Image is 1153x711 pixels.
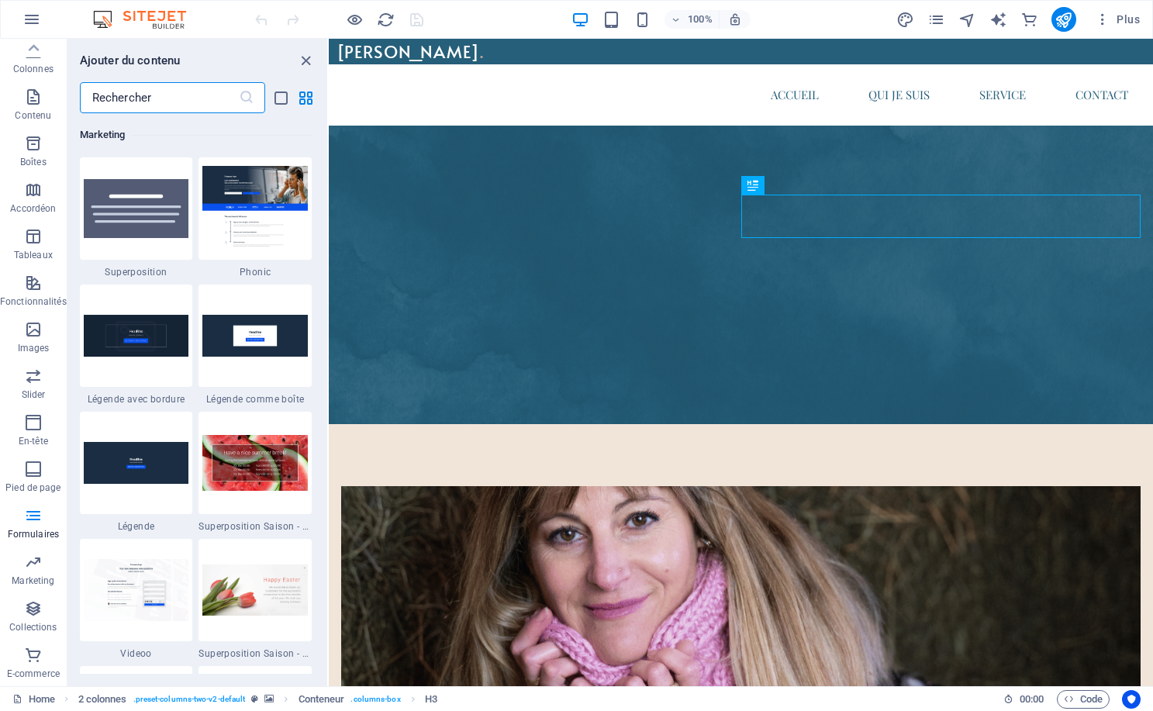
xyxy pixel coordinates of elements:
div: Légende comme boîte [198,285,312,406]
button: Code [1057,690,1110,709]
div: Superposition [80,157,193,278]
span: . columns-box [350,690,400,709]
i: Pages (Ctrl+Alt+S) [927,11,945,29]
p: Tableaux [14,249,53,261]
div: Superposition Saison - Fêtes de [DATE] [198,539,312,660]
img: Screenshot_2019-10-25SitejetTemplate-BlankRedesign-Berlin2.png [202,564,308,615]
p: E-commerce [7,668,60,680]
span: Plus [1095,12,1140,27]
nav: breadcrumb [78,690,437,709]
span: Videoo [80,647,193,660]
p: Collections [9,621,57,633]
span: Légende avec bordure [80,393,193,406]
div: Légende avec bordure [80,285,193,406]
span: . preset-columns-two-v2-default [133,690,246,709]
p: Pied de page [5,481,60,494]
button: Plus [1089,7,1146,32]
span: Cliquez pour sélectionner. Double-cliquez pour modifier. [78,690,127,709]
button: design [896,10,915,29]
img: Screenshot_2019-06-19SitejetTemplate-BlankRedesign-Berlin7.png [202,166,308,250]
img: Editor Logo [89,10,205,29]
p: Formulaires [8,528,59,540]
button: grid-view [296,88,315,107]
span: Cliquez pour sélectionner. Double-cliquez pour modifier. [299,690,345,709]
p: Contenu [15,109,51,122]
p: Slider [22,388,46,401]
h6: Marketing [80,126,312,144]
h6: Durée de la session [1003,690,1044,709]
img: overlay-default.svg [84,179,189,238]
span: Phonic [198,266,312,278]
button: Cliquez ici pour quitter le mode Aperçu et poursuivre l'édition. [345,10,364,29]
p: Colonnes [13,63,54,75]
span: : [1030,693,1033,705]
p: Boîtes [20,156,47,168]
span: Superposition Saison - Été [198,520,312,533]
p: Accordéon [10,202,56,215]
span: 00 00 [1020,690,1044,709]
button: publish [1051,7,1076,32]
button: pages [927,10,946,29]
button: 100% [665,10,720,29]
button: list-view [271,88,290,107]
span: Superposition Saison - Fêtes de Pâques [198,647,312,660]
span: Code [1064,690,1103,709]
button: navigator [958,10,977,29]
i: Lors du redimensionnement, ajuster automatiquement le niveau de zoom en fonction de l'appareil sé... [728,12,742,26]
div: Phonic [198,157,312,278]
input: Rechercher [80,82,239,113]
h6: Ajouter du contenu [80,51,181,70]
i: Cet élément est une présélection personnalisable. [251,695,258,703]
img: callout.png [84,442,189,484]
i: Actualiser la page [377,11,395,29]
h6: 100% [688,10,713,29]
img: Screenshot_2019-10-25SitejetTemplate-BlankRedesign-Berlin3.png [202,435,308,492]
img: callout-box_v2.png [202,315,308,357]
span: Légende comme boîte [198,393,312,406]
p: En-tête [19,435,48,447]
i: AI Writer [989,11,1007,29]
button: commerce [1020,10,1039,29]
button: close panel [296,51,315,70]
i: Cet élément contient un arrière-plan. [264,695,274,703]
div: Superposition Saison - Été [198,412,312,533]
button: Usercentrics [1122,690,1141,709]
span: Superposition [80,266,193,278]
i: Navigateur [958,11,976,29]
img: callout-border.png [84,315,189,357]
img: Screenshot_2019-06-19SitejetTemplate-BlankRedesign-Berlin5.png [84,559,189,621]
span: Cliquez pour sélectionner. Double-cliquez pour modifier. [425,690,437,709]
i: E-commerce [1020,11,1038,29]
div: Videoo [80,539,193,660]
span: Légende [80,520,193,533]
p: Marketing [12,575,54,587]
div: Légende [80,412,193,533]
p: Images [18,342,50,354]
button: text_generator [989,10,1008,29]
a: Cliquez pour annuler la sélection. Double-cliquez pour ouvrir Pages. [12,690,55,709]
button: reload [376,10,395,29]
